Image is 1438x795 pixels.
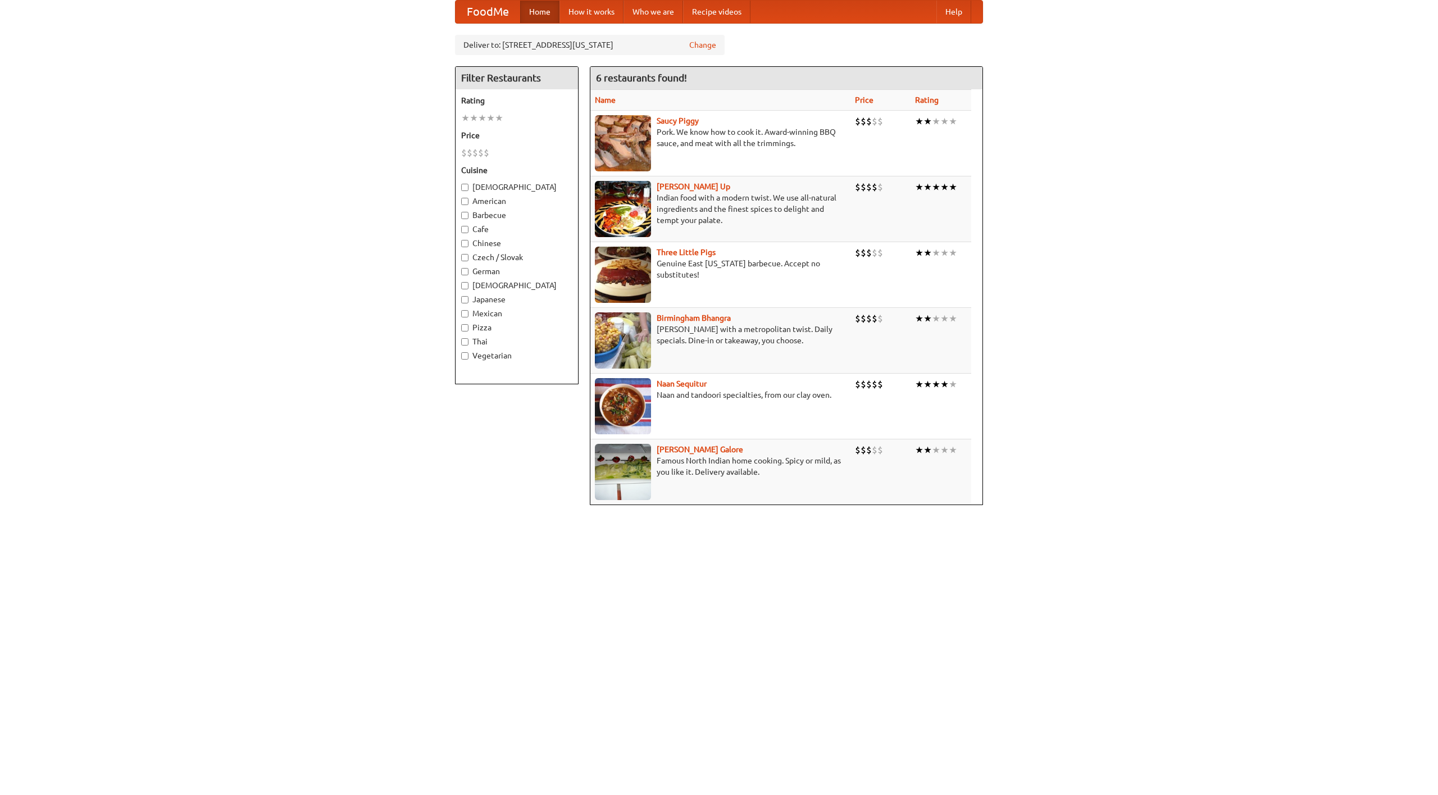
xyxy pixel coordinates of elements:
[461,181,572,193] label: [DEMOGRAPHIC_DATA]
[495,112,503,124] li: ★
[461,196,572,207] label: American
[595,115,651,171] img: saucy.jpg
[861,181,866,193] li: $
[866,115,872,128] li: $
[461,336,572,347] label: Thai
[461,282,468,289] input: [DEMOGRAPHIC_DATA]
[861,312,866,325] li: $
[624,1,683,23] a: Who we are
[915,312,923,325] li: ★
[461,184,468,191] input: [DEMOGRAPHIC_DATA]
[456,1,520,23] a: FoodMe
[940,115,949,128] li: ★
[923,378,932,390] li: ★
[461,224,572,235] label: Cafe
[461,310,468,317] input: Mexican
[923,115,932,128] li: ★
[861,247,866,259] li: $
[461,238,572,249] label: Chinese
[461,165,572,176] h5: Cuisine
[932,444,940,456] li: ★
[866,312,872,325] li: $
[915,444,923,456] li: ★
[940,181,949,193] li: ★
[915,115,923,128] li: ★
[932,181,940,193] li: ★
[657,314,731,322] a: Birmingham Bhangra
[461,322,572,333] label: Pizza
[461,130,572,141] h5: Price
[461,226,468,233] input: Cafe
[932,247,940,259] li: ★
[861,444,866,456] li: $
[855,312,861,325] li: $
[861,115,866,128] li: $
[877,378,883,390] li: $
[872,181,877,193] li: $
[595,444,651,500] img: currygalore.jpg
[461,252,572,263] label: Czech / Slovak
[486,112,495,124] li: ★
[461,294,572,305] label: Japanese
[915,181,923,193] li: ★
[949,115,957,128] li: ★
[461,266,572,277] label: German
[657,182,730,191] a: [PERSON_NAME] Up
[936,1,971,23] a: Help
[949,444,957,456] li: ★
[877,181,883,193] li: $
[923,247,932,259] li: ★
[461,147,467,159] li: $
[872,115,877,128] li: $
[595,378,651,434] img: naansequitur.jpg
[657,379,707,388] b: Naan Sequitur
[595,126,846,149] p: Pork. We know how to cook it. Award-winning BBQ sauce, and meat with all the trimmings.
[596,72,687,83] ng-pluralize: 6 restaurants found!
[657,445,743,454] a: [PERSON_NAME] Galore
[932,115,940,128] li: ★
[461,350,572,361] label: Vegetarian
[949,312,957,325] li: ★
[595,247,651,303] img: littlepigs.jpg
[461,254,468,261] input: Czech / Slovak
[866,378,872,390] li: $
[461,338,468,346] input: Thai
[915,96,939,105] a: Rating
[915,378,923,390] li: ★
[915,247,923,259] li: ★
[461,296,468,303] input: Japanese
[689,39,716,51] a: Change
[940,247,949,259] li: ★
[595,258,846,280] p: Genuine East [US_STATE] barbecue. Accept no substitutes!
[595,181,651,237] img: curryup.jpg
[461,324,468,331] input: Pizza
[461,212,468,219] input: Barbecue
[923,181,932,193] li: ★
[520,1,559,23] a: Home
[861,378,866,390] li: $
[872,312,877,325] li: $
[923,444,932,456] li: ★
[461,112,470,124] li: ★
[866,247,872,259] li: $
[461,240,468,247] input: Chinese
[461,280,572,291] label: [DEMOGRAPHIC_DATA]
[456,67,578,89] h4: Filter Restaurants
[470,112,478,124] li: ★
[855,115,861,128] li: $
[595,312,651,369] img: bhangra.jpg
[866,181,872,193] li: $
[595,192,846,226] p: Indian food with a modern twist. We use all-natural ingredients and the finest spices to delight ...
[461,352,468,360] input: Vegetarian
[595,389,846,401] p: Naan and tandoori specialties, from our clay oven.
[877,444,883,456] li: $
[855,247,861,259] li: $
[866,444,872,456] li: $
[932,312,940,325] li: ★
[461,198,468,205] input: American
[683,1,750,23] a: Recipe videos
[657,116,699,125] a: Saucy Piggy
[595,455,846,478] p: Famous North Indian home cooking. Spicy or mild, as you like it. Delivery available.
